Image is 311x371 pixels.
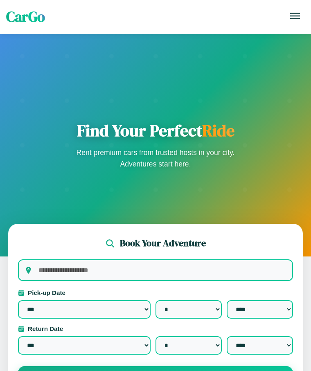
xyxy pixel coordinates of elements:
h1: Find Your Perfect [74,121,237,140]
span: Ride [202,119,234,142]
h2: Book Your Adventure [120,237,206,250]
label: Return Date [18,325,293,332]
span: CarGo [6,7,45,27]
label: Pick-up Date [18,289,293,296]
p: Rent premium cars from trusted hosts in your city. Adventures start here. [74,147,237,170]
